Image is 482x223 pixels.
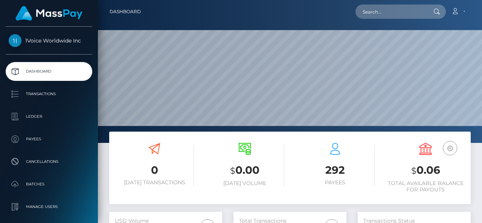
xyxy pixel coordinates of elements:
h6: Total Available Balance for Payouts [386,180,465,193]
img: 1Voice Worldwide Inc [9,34,21,47]
a: Dashboard [110,4,141,20]
h3: 0.00 [205,163,284,178]
p: Cancellations [9,156,89,167]
h3: 292 [296,163,375,177]
a: Manage Users [6,197,92,216]
h6: [DATE] Volume [205,180,284,187]
a: Payees [6,130,92,149]
a: Ledger [6,107,92,126]
a: Dashboard [6,62,92,81]
a: Transactions [6,85,92,103]
h3: 0.06 [386,163,465,178]
input: Search... [355,5,426,19]
small: $ [230,165,235,176]
p: Transactions [9,88,89,100]
h3: 0 [115,163,194,177]
a: Batches [6,175,92,194]
img: MassPay Logo [15,6,82,21]
p: Manage Users [9,201,89,212]
h6: [DATE] Transactions [115,179,194,186]
p: Batches [9,179,89,190]
span: 1Voice Worldwide Inc [6,37,92,44]
p: Dashboard [9,66,89,77]
p: Payees [9,133,89,145]
a: Cancellations [6,152,92,171]
h6: Payees [296,179,375,186]
small: $ [411,165,416,176]
p: Ledger [9,111,89,122]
